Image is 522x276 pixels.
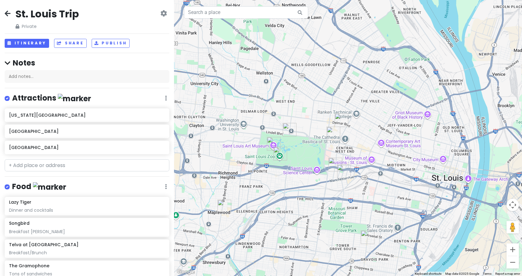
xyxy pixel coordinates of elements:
button: Share [54,39,86,48]
div: Side Project Brewing [217,200,231,213]
input: + Add place or address [5,159,169,172]
h6: [GEOGRAPHIC_DATA] [9,129,165,134]
h6: [GEOGRAPHIC_DATA] [9,145,165,150]
button: Itinerary [5,39,49,48]
div: Songbird [328,158,342,171]
div: Dinner and cocktails [9,207,165,213]
img: marker [33,182,66,192]
div: Saint Louis Art Museum [267,137,281,151]
div: Saint Louis Zoo [273,147,287,161]
button: Publish [92,39,130,48]
button: Zoom in [506,243,519,256]
h4: Attractions [12,93,91,103]
a: Report a map error [495,272,520,275]
div: Breakfast [PERSON_NAME] [9,229,165,234]
span: Map data ©2025 Google [445,272,479,275]
img: Google [176,268,196,276]
button: Keyboard shortcuts [415,272,442,276]
h6: [US_STATE][GEOGRAPHIC_DATA] [9,112,165,118]
a: Terms (opens in new tab) [483,272,492,275]
a: Open this area in Google Maps (opens a new window) [176,268,196,276]
button: Map camera controls [506,199,519,211]
div: Missouri History Museum [283,123,296,137]
div: Breakfast/Brunch [9,250,165,256]
h4: Food [12,182,66,192]
button: Zoom out [506,256,519,269]
h6: Lazy Tiger [9,199,31,205]
h2: St. Louis Trip [16,7,79,20]
div: The Gramophone [337,165,351,178]
div: Lazy Tiger [327,127,340,140]
h6: The Gramophone [9,263,49,269]
img: marker [58,94,91,103]
input: Search a place [184,6,308,19]
span: Private [16,23,79,30]
div: The Gin Room [361,230,374,244]
h4: Notes [5,58,169,68]
div: Bowood by Niche [335,113,348,127]
h6: Telva at [GEOGRAPHIC_DATA] [9,242,79,247]
button: Drag Pegman onto the map to open Street View [506,221,519,233]
h6: Songbird [9,220,30,226]
div: Add notes... [5,70,169,83]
